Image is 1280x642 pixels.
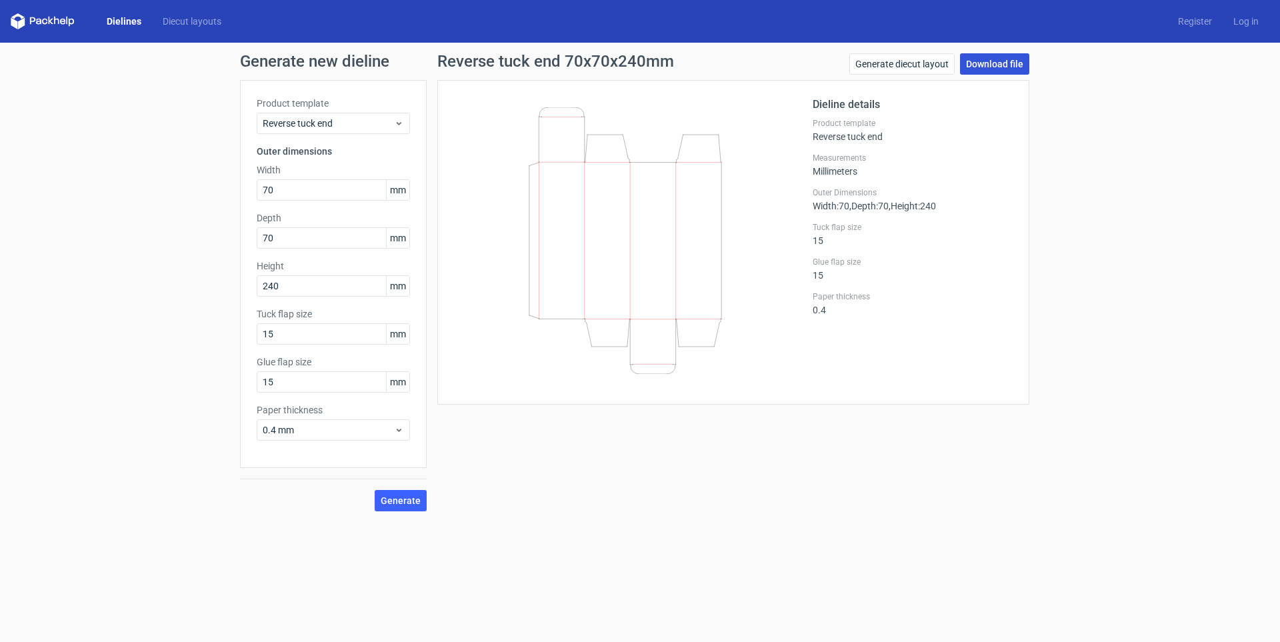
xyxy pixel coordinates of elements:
label: Glue flap size [257,355,410,369]
span: 0.4 mm [263,423,394,437]
a: Log in [1223,15,1269,28]
h3: Outer dimensions [257,145,410,158]
label: Product template [813,118,1013,129]
span: Width : 70 [813,201,849,211]
span: Generate [381,496,421,505]
span: , Height : 240 [889,201,936,211]
div: Millimeters [813,153,1013,177]
label: Measurements [813,153,1013,163]
label: Tuck flap size [257,307,410,321]
a: Register [1167,15,1223,28]
span: mm [386,324,409,344]
label: Depth [257,211,410,225]
span: mm [386,180,409,200]
span: Reverse tuck end [263,117,394,130]
label: Glue flap size [813,257,1013,267]
button: Generate [375,490,427,511]
label: Product template [257,97,410,110]
div: 15 [813,257,1013,281]
a: Generate diecut layout [849,53,955,75]
div: Reverse tuck end [813,118,1013,142]
div: 15 [813,222,1013,246]
span: , Depth : 70 [849,201,889,211]
a: Dielines [96,15,152,28]
h1: Generate new dieline [240,53,1040,69]
label: Paper thickness [813,291,1013,302]
label: Height [257,259,410,273]
div: 0.4 [813,291,1013,315]
span: mm [386,276,409,296]
label: Width [257,163,410,177]
label: Tuck flap size [813,222,1013,233]
label: Paper thickness [257,403,410,417]
h1: Reverse tuck end 70x70x240mm [437,53,674,69]
span: mm [386,228,409,248]
h2: Dieline details [813,97,1013,113]
label: Outer Dimensions [813,187,1013,198]
span: mm [386,372,409,392]
a: Diecut layouts [152,15,232,28]
a: Download file [960,53,1029,75]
